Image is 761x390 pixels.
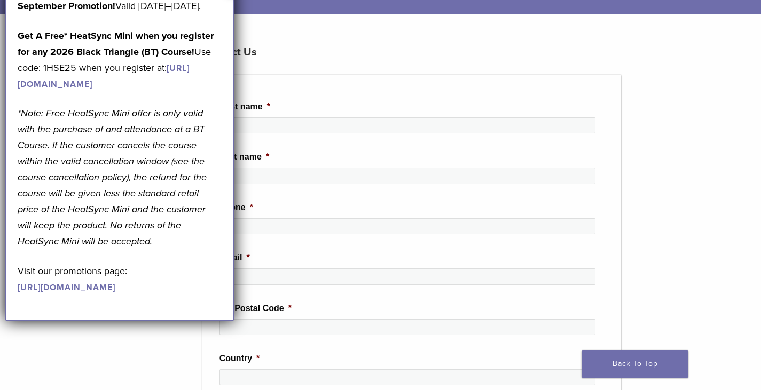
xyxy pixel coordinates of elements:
label: Phone [219,202,253,213]
label: Country [219,353,260,364]
em: *Note: Free HeatSync Mini offer is only valid with the purchase of and attendance at a BT Course.... [18,107,207,247]
a: Back To Top [582,350,688,378]
strong: Get A Free* HeatSync Mini when you register for any 2026 Black Triangle (BT) Course! [18,30,214,58]
a: [URL][DOMAIN_NAME] [18,282,115,293]
label: Email [219,252,250,264]
label: Zip/Postal Code [219,303,292,314]
a: [URL][DOMAIN_NAME] [18,63,190,90]
p: Use code: 1HSE25 when you register at: [18,28,222,92]
label: Last name [219,152,269,163]
h3: Contact Us [202,39,621,65]
p: Visit our promotions page: [18,263,222,295]
label: First name [219,101,270,113]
